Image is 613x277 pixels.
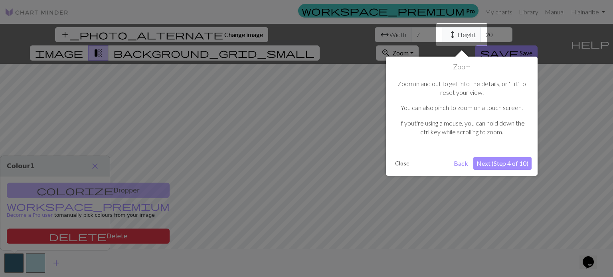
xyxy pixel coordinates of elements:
p: Zoom in and out to get into the details, or 'Fit' to reset your view. [396,79,528,97]
button: Close [392,157,413,169]
button: Back [451,157,471,170]
button: Next (Step 4 of 10) [473,157,532,170]
p: You can also pinch to zoom on a touch screen. [396,103,528,112]
div: Zoom [386,57,538,176]
h1: Zoom [392,63,532,71]
p: If yout're using a mouse, you can hold down the ctrl key while scrolling to zoom. [396,119,528,137]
